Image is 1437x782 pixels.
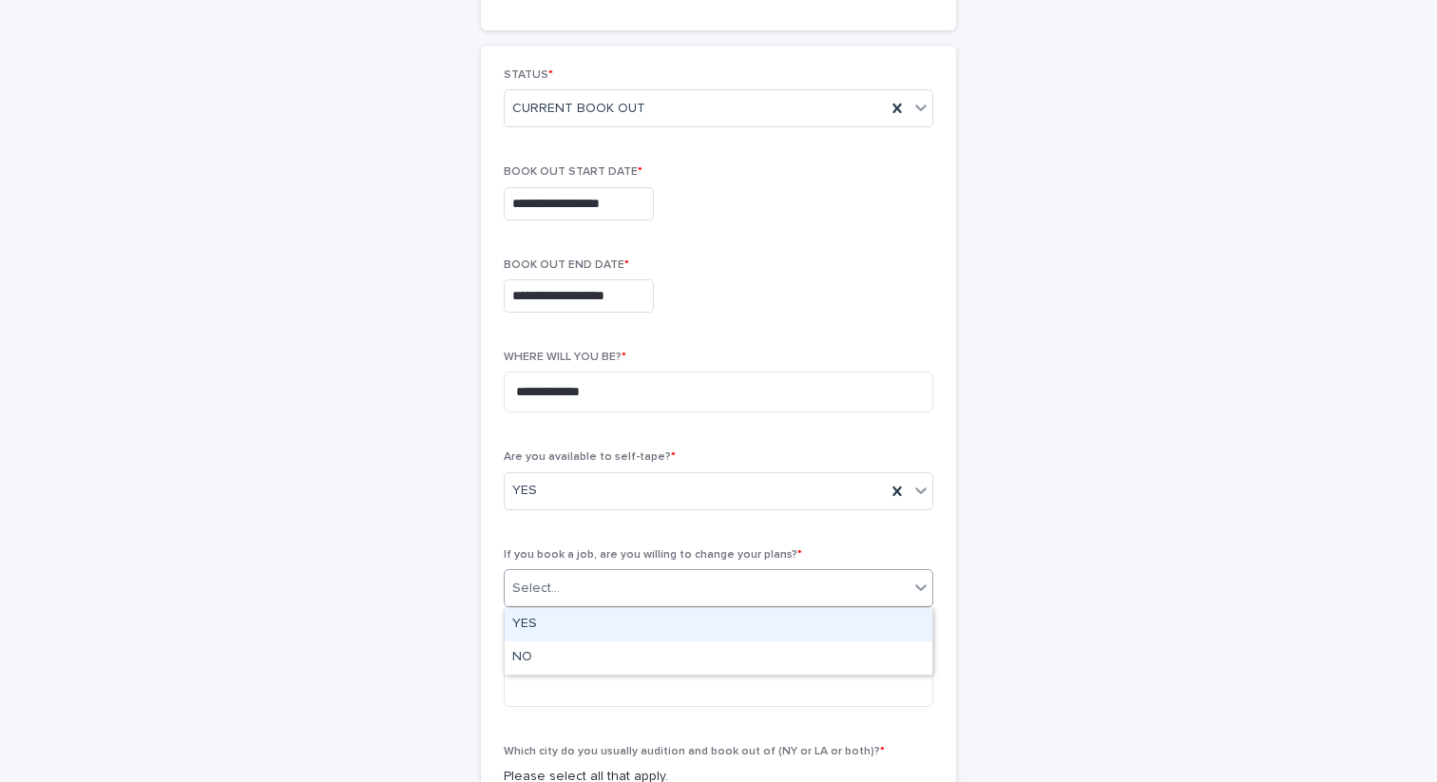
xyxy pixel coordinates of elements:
[504,259,629,271] span: BOOK OUT END DATE
[512,579,560,599] div: Select...
[504,166,642,178] span: BOOK OUT START DATE
[504,352,626,363] span: WHERE WILL YOU BE?
[504,451,676,463] span: Are you available to self-tape?
[505,641,932,675] div: NO
[512,99,645,119] span: CURRENT BOOK OUT
[505,608,932,641] div: YES
[512,481,537,501] span: YES
[504,69,553,81] span: STATUS
[504,746,885,757] span: Which city do you usually audition and book out of (NY or LA or both)?
[504,549,802,561] span: If you book a job, are you willing to change your plans?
